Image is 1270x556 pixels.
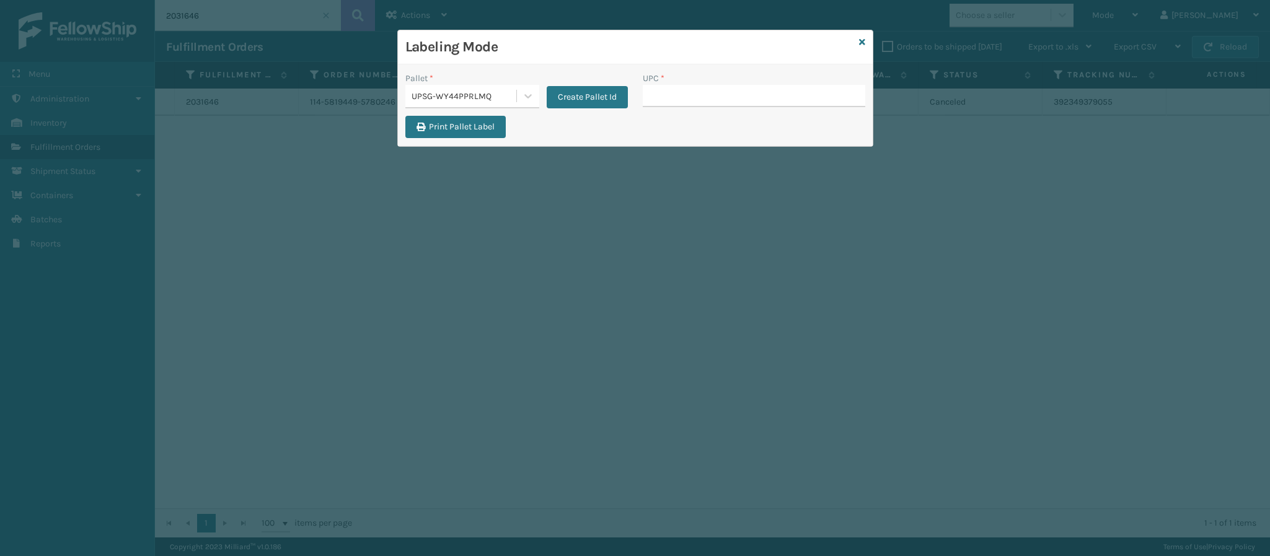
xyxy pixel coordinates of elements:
[412,90,518,103] div: UPSG-WY44PPRLMQ
[643,72,664,85] label: UPC
[547,86,628,108] button: Create Pallet Id
[405,38,854,56] h3: Labeling Mode
[405,116,506,138] button: Print Pallet Label
[405,72,433,85] label: Pallet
